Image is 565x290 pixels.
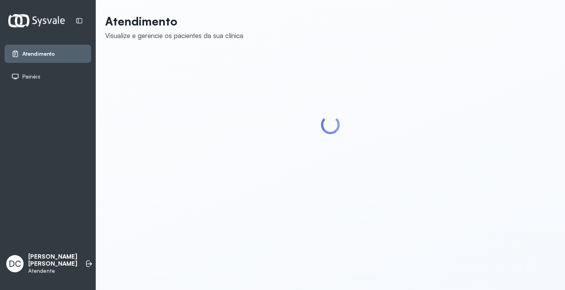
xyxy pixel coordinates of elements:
[11,50,84,58] a: Atendimento
[22,51,55,57] span: Atendimento
[105,31,243,40] div: Visualize e gerencie os pacientes da sua clínica
[28,253,77,268] p: [PERSON_NAME] [PERSON_NAME]
[22,73,40,80] span: Painéis
[28,268,77,274] p: Atendente
[8,14,65,27] img: Logotipo do estabelecimento
[105,14,243,28] p: Atendimento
